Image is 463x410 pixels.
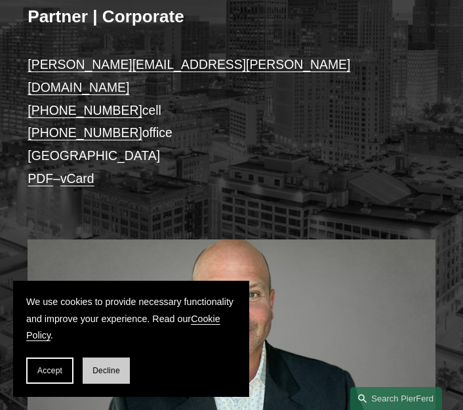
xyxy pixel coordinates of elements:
span: Accept [37,366,62,375]
span: Decline [92,366,120,375]
h3: Partner | Corporate [28,6,435,27]
p: We use cookies to provide necessary functionality and improve your experience. Read our . [26,294,236,344]
button: Accept [26,358,73,384]
section: Cookie banner [13,281,249,397]
p: cell office [GEOGRAPHIC_DATA] – [28,53,435,190]
a: PDF [28,171,53,186]
a: [PHONE_NUMBER] [28,103,142,117]
a: Cookie Policy [26,314,220,341]
a: [PHONE_NUMBER] [28,125,142,140]
a: Search this site [350,387,442,410]
a: [PERSON_NAME][EMAIL_ADDRESS][PERSON_NAME][DOMAIN_NAME] [28,57,350,94]
button: Decline [83,358,130,384]
a: vCard [60,171,94,186]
